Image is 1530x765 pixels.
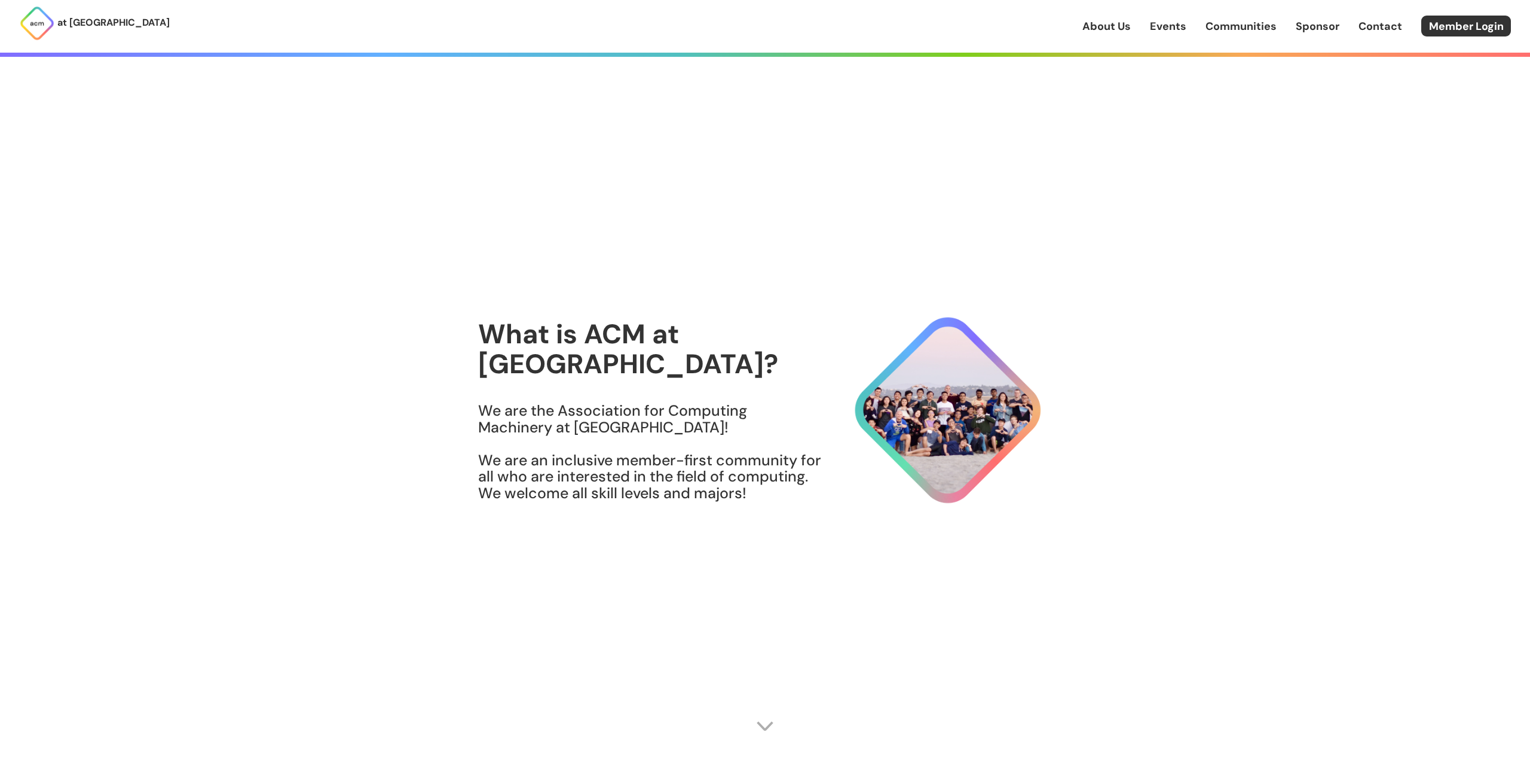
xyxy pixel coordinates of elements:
a: Member Login [1421,16,1511,36]
img: Scroll Arrow [756,717,774,735]
a: Events [1150,19,1186,34]
a: at [GEOGRAPHIC_DATA] [19,5,170,41]
a: Communities [1205,19,1277,34]
a: Contact [1358,19,1402,34]
h1: What is ACM at [GEOGRAPHIC_DATA]? [478,319,822,379]
h3: We are the Association for Computing Machinery at [GEOGRAPHIC_DATA]! We are an inclusive member-f... [478,403,822,501]
a: Sponsor [1296,19,1339,34]
p: at [GEOGRAPHIC_DATA] [57,15,170,31]
img: About Hero Image [822,306,1052,514]
a: About Us [1082,19,1131,34]
img: ACM Logo [19,5,55,41]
